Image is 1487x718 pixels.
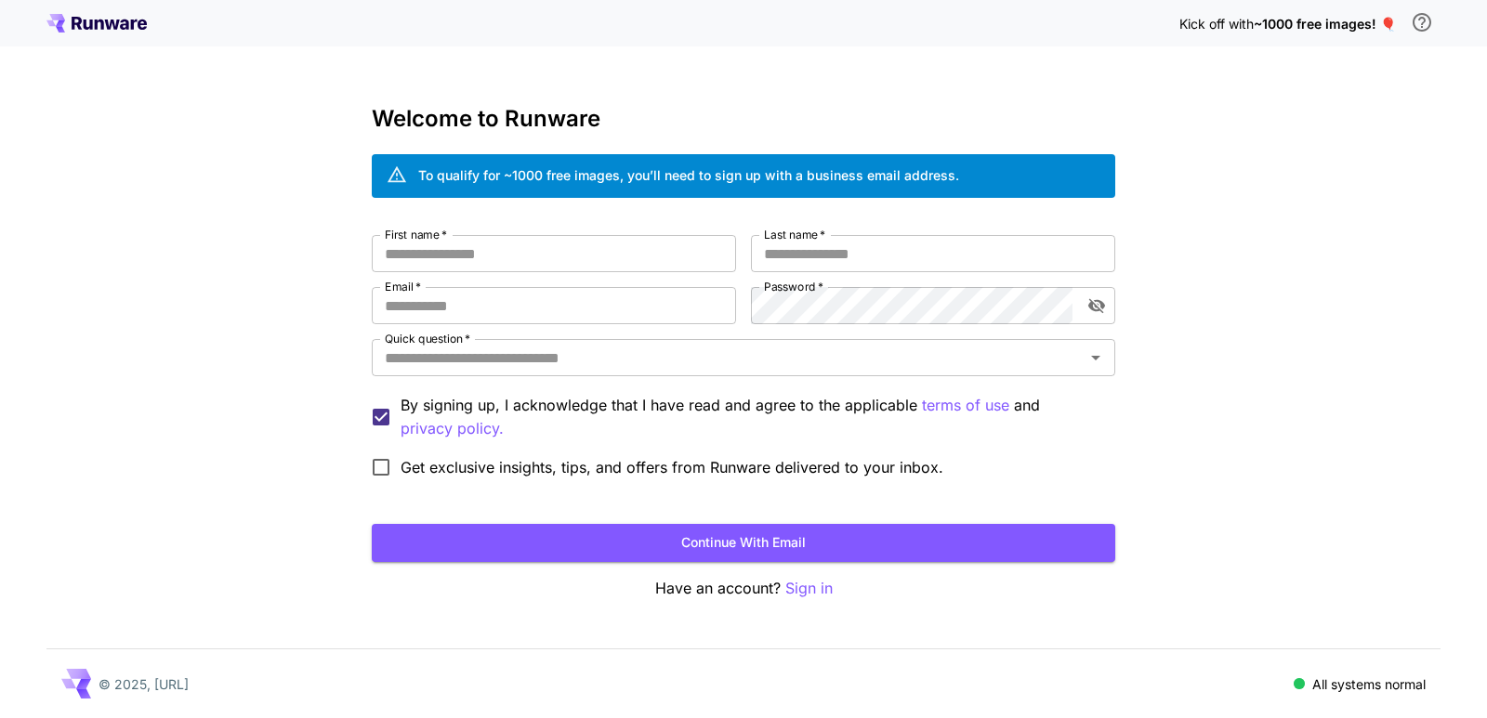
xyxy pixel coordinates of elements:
[385,227,447,242] label: First name
[99,674,189,694] p: © 2025, [URL]
[372,577,1115,600] p: Have an account?
[785,577,833,600] button: Sign in
[418,165,959,185] div: To qualify for ~1000 free images, you’ll need to sign up with a business email address.
[1403,4,1441,41] button: In order to qualify for free credit, you need to sign up with a business email address and click ...
[922,394,1009,417] p: terms of use
[1179,16,1254,32] span: Kick off with
[401,417,504,440] button: By signing up, I acknowledge that I have read and agree to the applicable terms of use and
[922,394,1009,417] button: By signing up, I acknowledge that I have read and agree to the applicable and privacy policy.
[1083,345,1109,371] button: Open
[764,279,823,294] label: Password
[1312,674,1426,694] p: All systems normal
[1254,16,1396,32] span: ~1000 free images! 🎈
[401,394,1100,440] p: By signing up, I acknowledge that I have read and agree to the applicable and
[401,417,504,440] p: privacy policy.
[372,524,1115,562] button: Continue with email
[764,227,825,242] label: Last name
[385,331,470,346] label: Quick question
[385,279,421,294] label: Email
[1080,289,1113,322] button: toggle password visibility
[372,106,1115,132] h3: Welcome to Runware
[401,456,943,478] span: Get exclusive insights, tips, and offers from Runware delivered to your inbox.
